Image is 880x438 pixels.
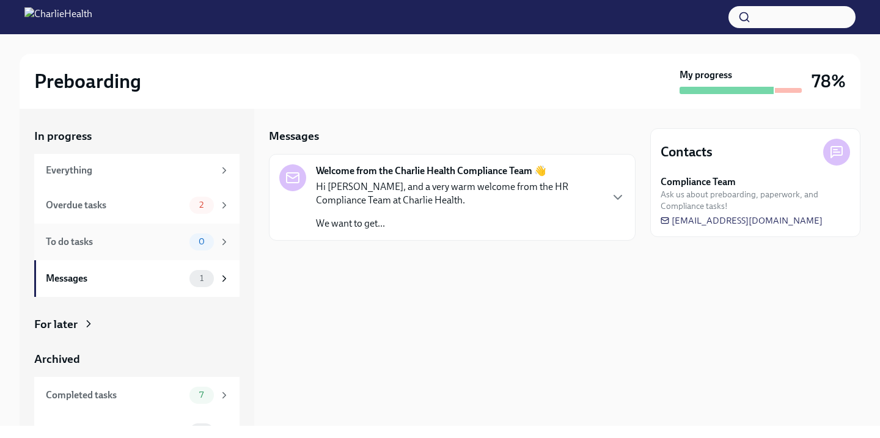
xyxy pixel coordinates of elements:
[34,260,240,297] a: Messages1
[269,128,319,144] h5: Messages
[192,200,211,210] span: 2
[46,199,185,212] div: Overdue tasks
[316,180,601,207] p: Hi [PERSON_NAME], and a very warm welcome from the HR Compliance Team at Charlie Health.
[812,70,846,92] h3: 78%
[661,175,736,189] strong: Compliance Team
[34,187,240,224] a: Overdue tasks2
[661,143,713,161] h4: Contacts
[316,217,601,230] p: We want to get...
[661,214,823,227] a: [EMAIL_ADDRESS][DOMAIN_NAME]
[680,68,732,82] strong: My progress
[34,316,240,332] a: For later
[191,237,212,246] span: 0
[46,164,214,177] div: Everything
[34,316,78,332] div: For later
[34,351,240,367] a: Archived
[46,235,185,249] div: To do tasks
[661,189,850,212] span: Ask us about preboarding, paperwork, and Compliance tasks!
[46,272,185,285] div: Messages
[316,164,546,178] strong: Welcome from the Charlie Health Compliance Team 👋
[34,154,240,187] a: Everything
[193,274,211,283] span: 1
[34,224,240,260] a: To do tasks0
[192,390,211,400] span: 7
[46,389,185,402] div: Completed tasks
[34,128,240,144] a: In progress
[34,69,141,93] h2: Preboarding
[24,7,92,27] img: CharlieHealth
[34,377,240,414] a: Completed tasks7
